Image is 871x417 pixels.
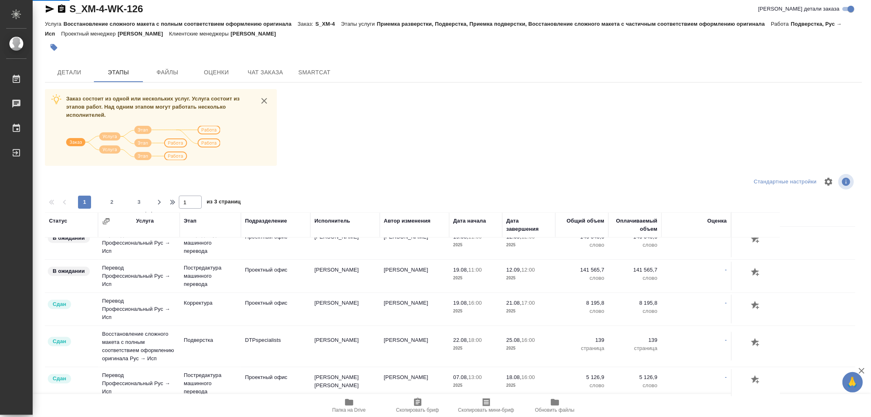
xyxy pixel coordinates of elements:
[453,307,498,315] p: 2025
[458,407,514,413] span: Скопировать мини-бриф
[169,31,231,37] p: Клиентские менеджеры
[453,241,498,249] p: 2025
[749,373,763,387] button: Добавить оценку
[559,274,604,282] p: слово
[184,231,237,255] p: Постредактура машинного перевода
[613,381,657,390] p: слово
[53,234,85,242] p: В ожидании
[559,381,604,390] p: слово
[241,332,310,361] td: DTPspecialists
[53,267,85,275] p: В ожидании
[184,217,196,225] div: Этап
[613,299,657,307] p: 8 195,8
[314,217,350,225] div: Исполнитель
[559,299,604,307] p: 8 195,8
[380,332,449,361] td: [PERSON_NAME]
[521,300,535,306] p: 17:00
[66,96,240,118] span: Заказ состоит из одной или нескольких услуг. Услуга состоит из этапов работ. Над одним этапом мог...
[725,267,727,273] a: -
[57,4,67,14] button: Скопировать ссылку
[453,267,468,273] p: 19.08,
[105,198,118,206] span: 2
[63,21,298,27] p: Восстановление сложного макета с полным соответствием оформлению оригинала
[380,229,449,257] td: [PERSON_NAME]
[380,295,449,323] td: [PERSON_NAME]
[521,337,535,343] p: 16:00
[69,3,143,14] a: S_XM-4-WK-126
[133,198,146,206] span: 3
[758,5,840,13] span: [PERSON_NAME] детали заказа
[310,369,380,398] td: [PERSON_NAME] [PERSON_NAME]
[468,267,482,273] p: 11:00
[53,300,66,308] p: Сдан
[559,241,604,249] p: слово
[383,394,452,417] button: Скопировать бриф
[771,21,791,27] p: Работа
[707,217,727,225] div: Оценка
[506,337,521,343] p: 25.08,
[377,21,771,27] p: Приемка разверстки, Подверстка, Приемка подверстки, Восстановление сложного макета с частичным со...
[506,217,551,233] div: Дата завершения
[148,67,187,78] span: Файлы
[567,217,604,225] div: Общий объем
[506,307,551,315] p: 2025
[207,197,241,209] span: из 3 страниц
[118,31,169,37] p: [PERSON_NAME]
[258,95,270,107] button: close
[53,375,66,383] p: Сдан
[184,299,237,307] p: Корректура
[506,300,521,306] p: 21.08,
[453,217,486,225] div: Дата начала
[613,217,657,233] div: Оплачиваемый объем
[559,336,604,344] p: 139
[310,332,380,361] td: [PERSON_NAME]
[45,38,63,56] button: Добавить тэг
[246,67,285,78] span: Чат заказа
[725,300,727,306] a: -
[380,369,449,398] td: [PERSON_NAME]
[384,217,430,225] div: Автор изменения
[521,374,535,380] p: 16:00
[241,262,310,290] td: Проектный офис
[98,260,180,292] td: Перевод Профессиональный Рус → Исп
[749,266,763,280] button: Добавить оценку
[506,274,551,282] p: 2025
[506,267,521,273] p: 12.09,
[105,196,118,209] button: 2
[521,394,589,417] button: Обновить файлы
[725,374,727,380] a: -
[184,336,237,344] p: Подверстка
[613,373,657,381] p: 5 126,9
[245,217,287,225] div: Подразделение
[315,394,383,417] button: Папка на Drive
[315,21,341,27] p: S_XM-4
[341,21,377,27] p: Этапы услуги
[453,344,498,352] p: 2025
[184,371,237,396] p: Постредактура машинного перевода
[53,337,66,346] p: Сдан
[559,307,604,315] p: слово
[197,67,236,78] span: Оценки
[842,372,863,392] button: 🙏
[133,196,146,209] button: 3
[506,241,551,249] p: 2025
[298,21,315,27] p: Заказ:
[613,336,657,344] p: 139
[99,67,138,78] span: Этапы
[613,274,657,282] p: слово
[50,67,89,78] span: Детали
[310,262,380,290] td: [PERSON_NAME]
[452,394,521,417] button: Скопировать мини-бриф
[752,176,819,188] div: split button
[332,407,366,413] span: Папка на Drive
[453,300,468,306] p: 19.08,
[468,337,482,343] p: 18:00
[468,300,482,306] p: 16:00
[241,369,310,398] td: Проектный офис
[453,374,468,380] p: 07.08,
[559,344,604,352] p: страница
[453,337,468,343] p: 22.08,
[749,233,763,247] button: Добавить оценку
[98,367,180,400] td: Перевод Профессиональный Рус → Исп
[613,344,657,352] p: страница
